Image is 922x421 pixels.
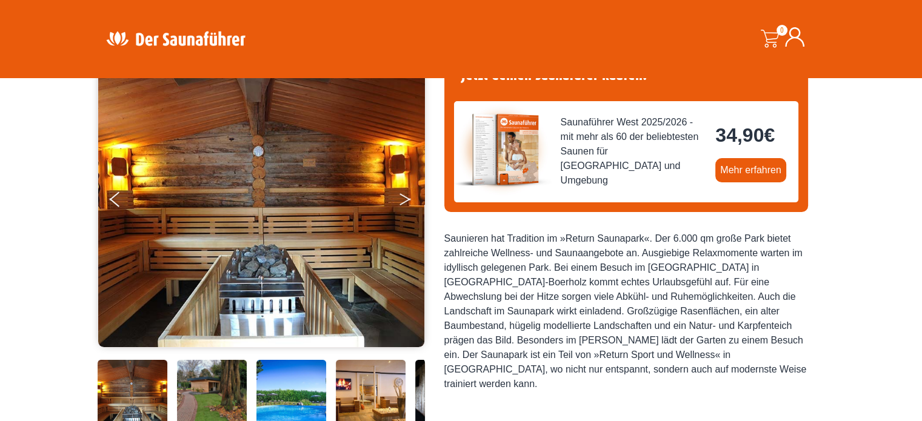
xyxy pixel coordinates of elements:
[454,101,551,198] img: der-saunafuehrer-2025-west.jpg
[764,124,775,146] span: €
[110,187,140,217] button: Previous
[777,25,787,36] span: 0
[561,115,706,188] span: Saunaführer West 2025/2026 - mit mehr als 60 der beliebtesten Saunen für [GEOGRAPHIC_DATA] und Um...
[715,124,775,146] bdi: 34,90
[715,158,786,182] a: Mehr erfahren
[398,187,429,217] button: Next
[444,231,808,391] div: Saunieren hat Tradition im »Return Saunapark«. Der 6.000 qm große Park bietet zahlreiche Wellness...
